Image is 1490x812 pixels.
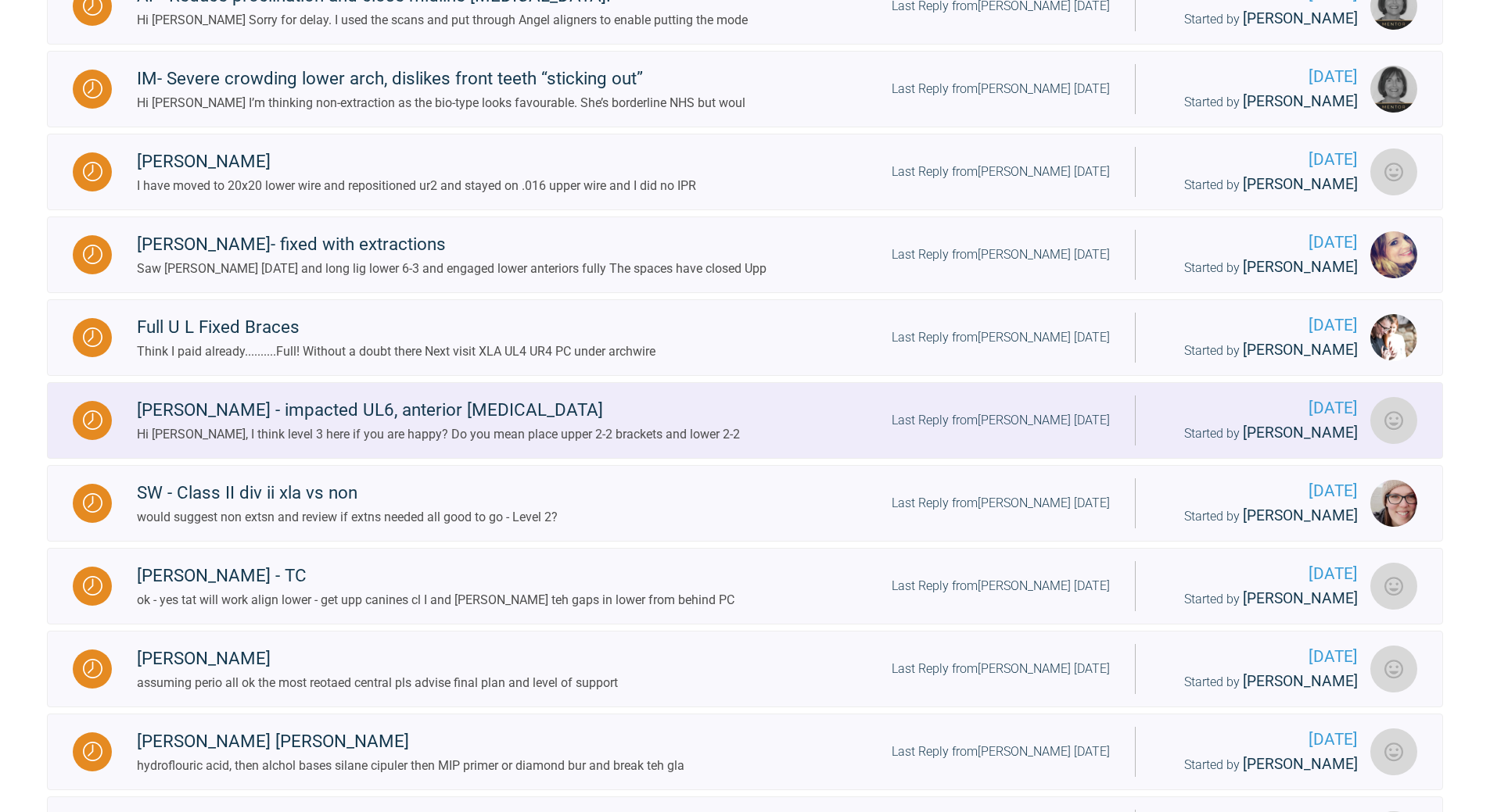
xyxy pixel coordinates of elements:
div: Hi [PERSON_NAME] Sorry for delay. I used the scans and put through Angel aligners to enable putti... [137,10,748,30]
a: Waiting[PERSON_NAME]- fixed with extractionsSaw [PERSON_NAME] [DATE] and long lig lower 6-3 and e... [47,216,1443,293]
div: [PERSON_NAME]- fixed with extractions [137,231,767,259]
div: Last Reply from [PERSON_NAME] [DATE] [892,79,1110,99]
span: [PERSON_NAME] [1243,258,1358,276]
span: [PERSON_NAME] [1243,672,1358,690]
span: [PERSON_NAME] [1243,9,1358,27]
span: [DATE] [1161,313,1358,338]
span: [DATE] [1161,64,1358,90]
span: [PERSON_NAME] [1243,506,1358,524]
div: Hi [PERSON_NAME], I think level 3 here if you are happy? Do you mean place upper 2-2 brackets and... [137,424,740,445]
div: hydroflouric acid, then alchol bases silane cipuler then MIP primer or diamond bur and break teh gla [137,756,684,776]
div: Last Reply from [PERSON_NAME] [DATE] [892,327,1110,348]
span: [DATE] [1161,561,1358,587]
div: ok - yes tat will work align lower - get upp canines cl I and [PERSON_NAME] teh gaps in lower fro... [137,590,734,610]
img: Claire Abbas [1370,231,1417,278]
span: [PERSON_NAME] [1243,92,1358,110]
div: [PERSON_NAME] [137,645,618,673]
div: Last Reply from [PERSON_NAME] [DATE] [892,245,1110,265]
span: [DATE] [1161,727,1358,753]
img: Mezmin Sawani [1370,646,1417,692]
span: [DATE] [1161,478,1358,504]
div: Last Reply from [PERSON_NAME] [DATE] [892,162,1110,182]
a: Waiting[PERSON_NAME] - TCok - yes tat will work align lower - get upp canines cl I and [PERSON_NA... [47,548,1443,624]
div: Think I paid already..........Full! Without a doubt there Next visit XLA UL4 UR4 PC under archwire [137,342,655,362]
div: Started by [1161,670,1358,694]
span: [PERSON_NAME] [1243,341,1358,359]
span: [PERSON_NAME] [1243,175,1358,193]
img: Waiting [83,162,102,181]
a: Waiting[PERSON_NAME] - impacted UL6, anterior [MEDICAL_DATA]Hi [PERSON_NAME], I think level 3 her... [47,382,1443,459]
img: Eamon OReilly [1370,397,1417,444]
a: Waiting[PERSON_NAME] [PERSON_NAME]hydroflouric acid, then alchol bases silane cipuler then MIP pr... [47,714,1443,790]
a: Waiting[PERSON_NAME]I have moved to 20x20 lower wire and repositioned ur2 and stayed on .016 uppe... [47,134,1443,210]
div: Last Reply from [PERSON_NAME] [DATE] [892,742,1110,762]
div: Last Reply from [PERSON_NAME] [DATE] [892,576,1110,596]
img: Waiting [83,79,102,98]
div: Started by [1161,7,1358,31]
img: Waiting [83,493,102,513]
div: Last Reply from [PERSON_NAME] [DATE] [892,410,1110,431]
div: [PERSON_NAME] - impacted UL6, anterior [MEDICAL_DATA] [137,396,740,424]
div: Last Reply from [PERSON_NAME] [DATE] [892,659,1110,679]
span: [PERSON_NAME] [1243,589,1358,607]
img: Mezmin Sawani [1370,148,1417,195]
div: IM- Severe crowding lower arch, dislikes front teeth “sticking out” [137,65,745,93]
div: Started by [1161,256,1358,280]
span: [DATE] [1161,230,1358,256]
img: Waiting [83,576,102,596]
img: Waiting [83,410,102,430]
img: Waiting [83,327,102,347]
div: Started by [1161,421,1358,445]
div: SW - Class II div ii xla vs non [137,479,558,507]
div: [PERSON_NAME] [PERSON_NAME] [137,728,684,756]
div: Full U L Fixed Braces [137,313,655,342]
img: Grant McAree [1370,314,1417,361]
div: [PERSON_NAME] - TC [137,562,734,590]
div: Started by [1161,587,1358,611]
div: Last Reply from [PERSON_NAME] [DATE] [892,493,1110,513]
a: WaitingIM- Severe crowding lower arch, dislikes front teeth “sticking out”Hi [PERSON_NAME] I’m th... [47,51,1443,127]
div: Started by [1161,753,1358,777]
span: [DATE] [1161,644,1358,670]
div: Started by [1161,504,1358,528]
span: [DATE] [1161,395,1358,421]
div: Hi [PERSON_NAME] I’m thinking non-extraction as the bio-type looks favourable. She’s borderline N... [137,93,745,113]
a: Waiting[PERSON_NAME]assuming perio all ok the most reotaed central pls advise final plan and leve... [47,631,1443,707]
div: Started by [1161,173,1358,197]
img: Waiting [83,245,102,264]
img: Waiting [83,659,102,678]
img: Mezmin Sawani [1370,728,1417,775]
img: Sarah Wood [1370,480,1417,527]
a: WaitingFull U L Fixed BracesThink I paid already..........Full! Without a doubt there Next visit ... [47,299,1443,376]
div: Saw [PERSON_NAME] [DATE] and long lig lower 6-3 and engaged lower anteriors fully The spaces have... [137,259,767,279]
div: assuming perio all ok the most reotaed central pls advise final plan and level of support [137,673,618,693]
span: [PERSON_NAME] [1243,755,1358,773]
img: Waiting [83,742,102,761]
span: [PERSON_NAME] [1243,424,1358,442]
div: would suggest non extsn and review if extns needed all good to go - Level 2? [137,507,558,528]
a: WaitingSW - Class II div ii xla vs nonwould suggest non extsn and review if extns needed all good... [47,465,1443,542]
div: I have moved to 20x20 lower wire and repositioned ur2 and stayed on .016 upper wire and I did no IPR [137,176,696,196]
img: Nicola White [1370,66,1417,113]
div: [PERSON_NAME] [137,148,696,176]
div: Started by [1161,338,1358,363]
img: Tom Crotty [1370,563,1417,610]
span: [DATE] [1161,147,1358,173]
div: Started by [1161,90,1358,114]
